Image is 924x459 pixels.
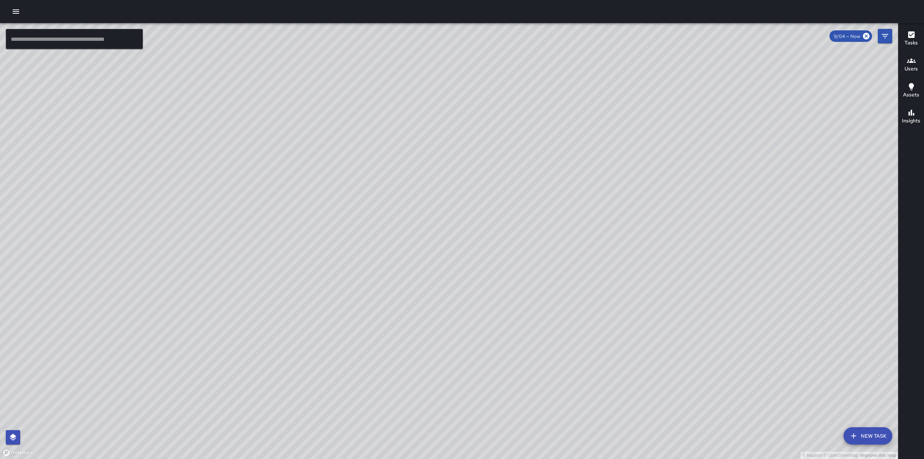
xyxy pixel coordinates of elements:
[903,91,919,99] h6: Assets
[898,78,924,104] button: Assets
[829,30,872,42] div: 9/04 — Now
[898,104,924,130] button: Insights
[844,427,892,445] button: New Task
[829,33,864,39] span: 9/04 — Now
[905,65,918,73] h6: Users
[898,26,924,52] button: Tasks
[905,39,918,47] h6: Tasks
[878,29,892,43] button: Filters
[902,117,920,125] h6: Insights
[898,52,924,78] button: Users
